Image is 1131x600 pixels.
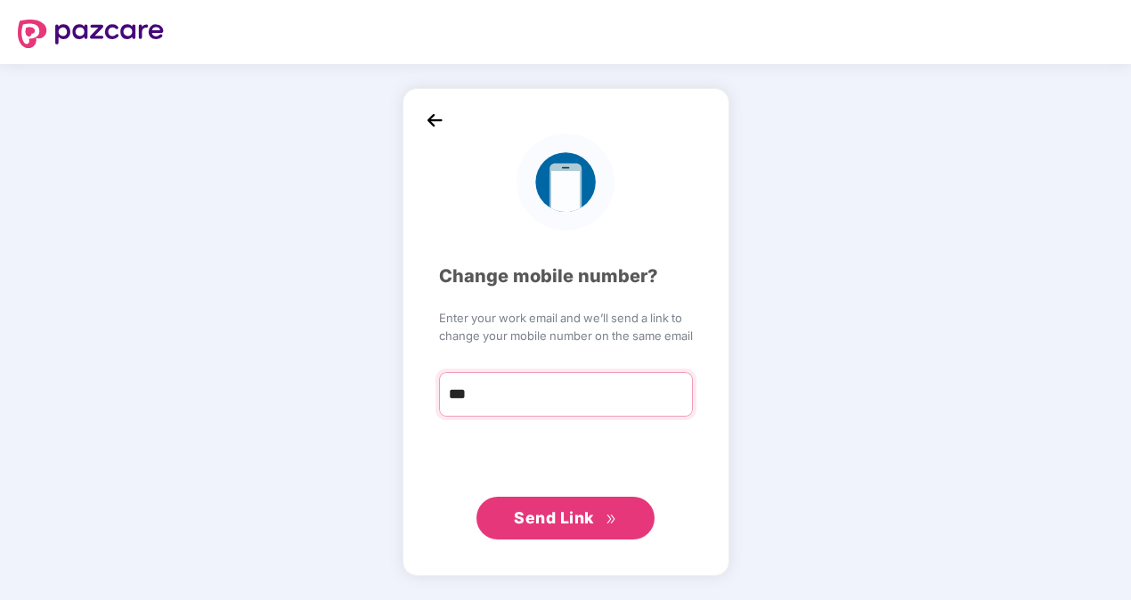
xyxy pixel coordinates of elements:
[517,134,614,231] img: logo
[514,508,594,527] span: Send Link
[421,107,448,134] img: back_icon
[476,497,655,539] button: Send Linkdouble-right
[439,327,693,345] span: change your mobile number on the same email
[606,514,617,525] span: double-right
[18,20,164,48] img: logo
[439,263,693,290] div: Change mobile number?
[439,309,693,327] span: Enter your work email and we’ll send a link to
